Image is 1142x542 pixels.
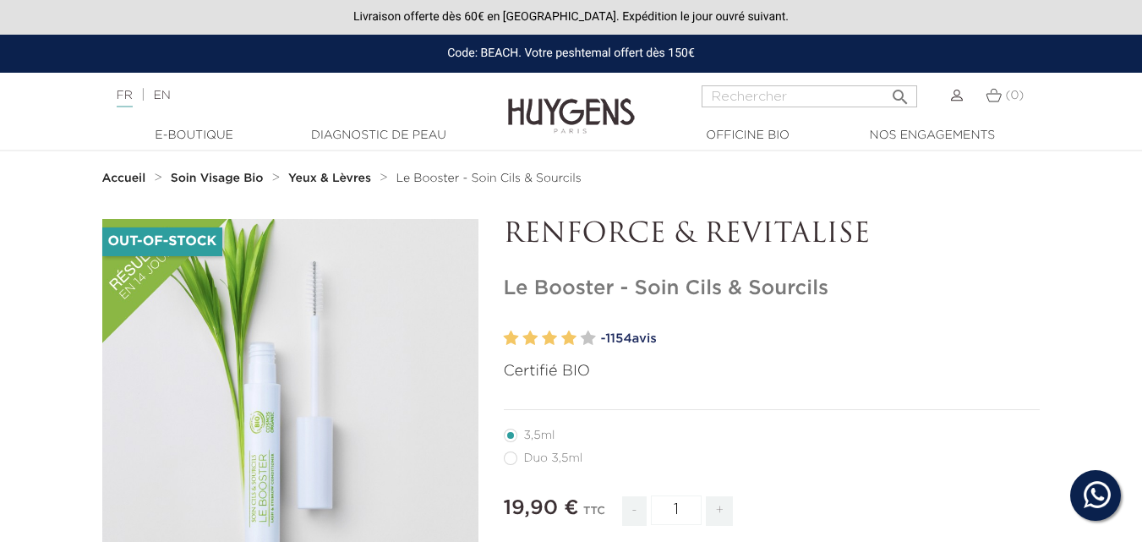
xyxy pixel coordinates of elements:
h1: Le Booster - Soin Cils & Sourcils [504,276,1041,301]
label: 2 [522,326,538,351]
a: EN [153,90,170,101]
li: Out-of-Stock [102,227,223,256]
strong: Soin Visage Bio [171,172,264,184]
strong: Yeux & Lèvres [288,172,371,184]
a: Soin Visage Bio [171,172,268,185]
span: (0) [1005,90,1024,101]
a: -1154avis [601,326,1041,352]
div: TTC [583,493,605,539]
span: 1154 [605,332,631,345]
i:  [248,365,332,450]
button:  [885,80,915,103]
input: Quantité [651,495,702,525]
p: RENFORCE & REVITALISE [504,219,1041,251]
a: Le Booster - Soin Cils & Sourcils [396,172,581,185]
span: + [706,496,733,526]
label: 3 [542,326,557,351]
div: | [108,85,463,106]
input: Rechercher [702,85,917,107]
a: Diagnostic de peau [294,127,463,145]
a: Yeux & Lèvres [288,172,375,185]
strong: Accueil [102,172,146,184]
a: FR [117,90,133,107]
label: 3,5ml [504,429,576,442]
p: Certifié BIO [504,360,1041,383]
i:  [890,82,910,102]
label: 1 [504,326,519,351]
a: Officine Bio [664,127,833,145]
span: Le Booster - Soin Cils & Sourcils [396,172,581,184]
span: - [622,496,646,526]
label: 5 [581,326,596,351]
a: E-Boutique [110,127,279,145]
a: Nos engagements [848,127,1017,145]
img: Huygens [508,71,635,136]
label: 4 [561,326,576,351]
a: Accueil [102,172,150,185]
span: 19,90 € [504,498,579,518]
label: Duo 3,5ml [504,452,604,465]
